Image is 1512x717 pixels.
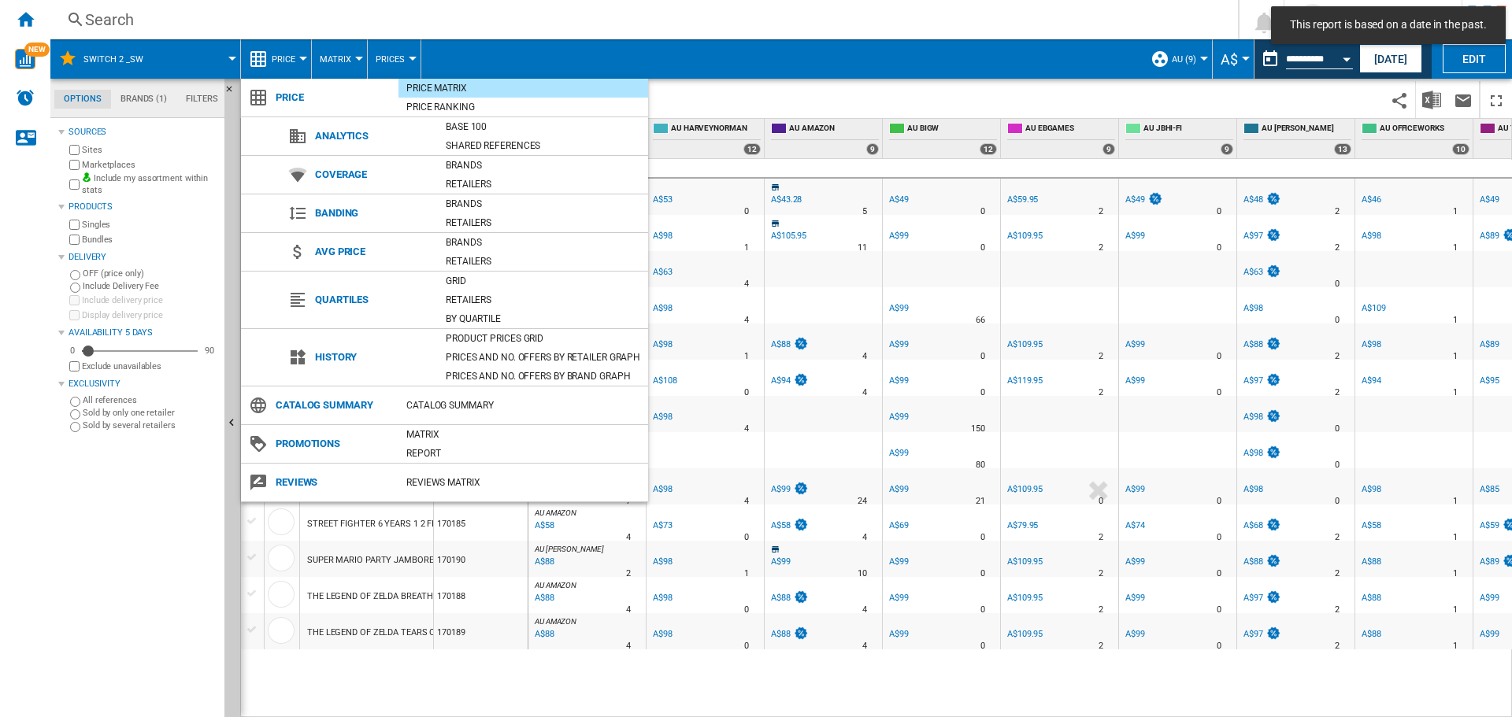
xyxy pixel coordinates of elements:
div: Matrix [398,427,648,442]
div: Retailers [438,253,648,269]
span: Avg price [307,241,438,263]
div: Base 100 [438,119,648,135]
div: Shared references [438,138,648,153]
span: This report is based on a date in the past. [1285,17,1492,33]
span: Reviews [268,471,398,493]
div: Catalog Summary [398,397,648,413]
div: Retailers [438,292,648,308]
span: History [307,346,438,368]
div: Report [398,445,648,461]
div: Price Matrix [398,80,648,96]
span: Quartiles [307,289,438,311]
span: Banding [307,202,438,224]
div: Brands [438,196,648,212]
span: Coverage [307,164,438,186]
span: Analytics [307,125,438,147]
span: Promotions [268,433,398,455]
div: Prices and No. offers by retailer graph [438,349,648,365]
div: Grid [438,273,648,289]
div: By quartile [438,311,648,327]
div: Brands [438,157,648,173]
span: Price [268,87,398,109]
span: Catalog Summary [268,394,398,416]
div: Price Ranking [398,99,648,115]
div: Product prices grid [438,331,648,346]
div: Retailers [438,176,648,192]
div: Prices and No. offers by brand graph [438,368,648,384]
div: Brands [438,235,648,250]
div: REVIEWS Matrix [398,475,648,490]
div: Retailers [438,215,648,231]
